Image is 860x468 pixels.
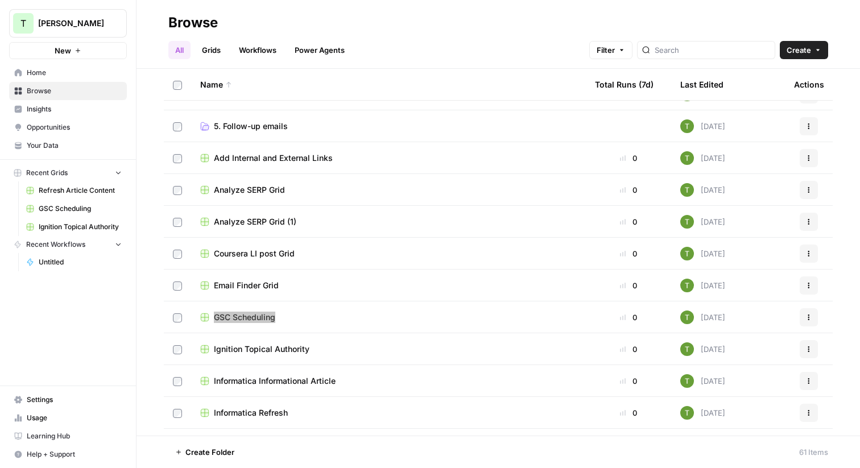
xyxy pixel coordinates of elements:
div: 0 [595,407,662,419]
span: Insights [27,104,122,114]
span: GSC Scheduling [214,312,275,323]
div: 0 [595,280,662,291]
div: [DATE] [680,374,725,388]
div: Actions [794,69,824,100]
div: [DATE] [680,310,725,324]
span: Recent Workflows [26,239,85,250]
span: Create Folder [185,446,234,458]
span: Browse [27,86,122,96]
div: [DATE] [680,151,725,165]
span: Opportunities [27,122,122,132]
img: yba7bbzze900hr86j8rqqvfn473j [680,342,694,356]
span: Analyze SERP Grid [214,184,285,196]
button: Filter [589,41,632,59]
div: Last Edited [680,69,723,100]
a: Home [9,64,127,82]
span: Coursera LI post Grid [214,248,295,259]
span: Analyze SERP Grid (1) [214,216,296,227]
span: Usage [27,413,122,423]
a: Informatica Informational Article [200,375,577,387]
div: [DATE] [680,342,725,356]
div: 0 [595,152,662,164]
a: Ignition Topical Authority [21,218,127,236]
a: GSC Scheduling [200,312,577,323]
button: New [9,42,127,59]
span: Informatica Informational Article [214,375,336,387]
span: Filter [597,44,615,56]
img: yba7bbzze900hr86j8rqqvfn473j [680,406,694,420]
img: yba7bbzze900hr86j8rqqvfn473j [680,215,694,229]
a: Grids [195,41,228,59]
span: Recent Grids [26,168,68,178]
a: Settings [9,391,127,409]
img: yba7bbzze900hr86j8rqqvfn473j [680,151,694,165]
img: yba7bbzze900hr86j8rqqvfn473j [680,247,694,260]
a: Insights [9,100,127,118]
div: Browse [168,14,218,32]
span: Help + Support [27,449,122,459]
button: Recent Workflows [9,236,127,253]
input: Search [655,44,770,56]
a: Usage [9,409,127,427]
a: Power Agents [288,41,352,59]
a: Analyze SERP Grid (1) [200,216,577,227]
span: Informatica Refresh [214,407,288,419]
span: Add Internal and External Links [214,152,333,164]
div: [DATE] [680,406,725,420]
a: Your Data [9,136,127,155]
span: Ignition Topical Authority [39,222,122,232]
a: Ignition Topical Authority [200,343,577,355]
span: Untitled [39,257,122,267]
a: Workflows [232,41,283,59]
a: Learning Hub [9,427,127,445]
a: Opportunities [9,118,127,136]
span: 5. Follow-up emails [214,121,288,132]
img: yba7bbzze900hr86j8rqqvfn473j [680,279,694,292]
div: 0 [595,248,662,259]
img: yba7bbzze900hr86j8rqqvfn473j [680,183,694,197]
img: yba7bbzze900hr86j8rqqvfn473j [680,119,694,133]
span: Your Data [27,140,122,151]
span: [PERSON_NAME] [38,18,107,29]
span: Create [787,44,811,56]
div: Total Runs (7d) [595,69,654,100]
div: 0 [595,312,662,323]
div: [DATE] [680,279,725,292]
button: Help + Support [9,445,127,463]
div: 61 Items [799,446,828,458]
img: yba7bbzze900hr86j8rqqvfn473j [680,310,694,324]
a: Add Internal and External Links [200,152,577,164]
div: Name [200,69,577,100]
button: Workspace: Travis Demo [9,9,127,38]
span: Learning Hub [27,431,122,441]
a: Analyze SERP Grid [200,184,577,196]
span: Email Finder Grid [214,280,279,291]
span: New [55,45,71,56]
div: [DATE] [680,215,725,229]
a: All [168,41,191,59]
div: [DATE] [680,247,725,260]
a: Untitled [21,253,127,271]
span: Settings [27,395,122,405]
div: [DATE] [680,119,725,133]
a: GSC Scheduling [21,200,127,218]
span: T [20,16,26,30]
div: 0 [595,343,662,355]
a: Refresh Article Content [21,181,127,200]
a: Informatica Refresh [200,407,577,419]
button: Create [780,41,828,59]
a: Browse [9,82,127,100]
span: GSC Scheduling [39,204,122,214]
button: Recent Grids [9,164,127,181]
span: Home [27,68,122,78]
div: 0 [595,184,662,196]
img: yba7bbzze900hr86j8rqqvfn473j [680,374,694,388]
div: [DATE] [680,183,725,197]
a: 5. Follow-up emails [200,121,577,132]
button: Create Folder [168,443,241,461]
div: 0 [595,216,662,227]
div: 0 [595,375,662,387]
a: Email Finder Grid [200,280,577,291]
a: Coursera LI post Grid [200,248,577,259]
span: Refresh Article Content [39,185,122,196]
